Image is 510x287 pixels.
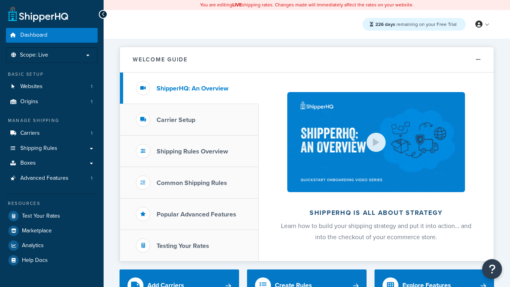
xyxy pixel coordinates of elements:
[20,130,40,137] span: Carriers
[157,148,228,155] h3: Shipping Rules Overview
[133,57,188,63] h2: Welcome Guide
[6,126,98,141] a: Carriers1
[280,209,473,216] h2: ShipperHQ is all about strategy
[287,92,465,192] img: ShipperHQ is all about strategy
[281,221,471,242] span: Learn how to build your shipping strategy and put it into action… and into the checkout of your e...
[6,28,98,43] a: Dashboard
[157,179,227,187] h3: Common Shipping Rules
[20,160,36,167] span: Boxes
[20,52,48,59] span: Scope: Live
[6,117,98,124] div: Manage Shipping
[232,1,242,8] b: LIVE
[6,126,98,141] li: Carriers
[91,83,92,90] span: 1
[6,156,98,171] a: Boxes
[6,209,98,223] a: Test Your Rates
[22,257,48,264] span: Help Docs
[20,83,43,90] span: Websites
[91,175,92,182] span: 1
[20,175,69,182] span: Advanced Features
[6,71,98,78] div: Basic Setup
[157,116,195,124] h3: Carrier Setup
[157,85,228,92] h3: ShipperHQ: An Overview
[22,228,52,234] span: Marketplace
[91,98,92,105] span: 1
[91,130,92,137] span: 1
[22,242,44,249] span: Analytics
[6,94,98,109] li: Origins
[157,242,209,250] h3: Testing Your Rates
[6,141,98,156] a: Shipping Rules
[6,238,98,253] a: Analytics
[6,200,98,207] div: Resources
[20,98,38,105] span: Origins
[20,32,47,39] span: Dashboard
[120,47,494,73] button: Welcome Guide
[157,211,236,218] h3: Popular Advanced Features
[6,224,98,238] a: Marketplace
[6,94,98,109] a: Origins1
[6,171,98,186] li: Advanced Features
[6,79,98,94] li: Websites
[6,253,98,267] a: Help Docs
[6,171,98,186] a: Advanced Features1
[375,21,395,28] strong: 226 days
[482,259,502,279] button: Open Resource Center
[6,79,98,94] a: Websites1
[20,145,57,152] span: Shipping Rules
[375,21,457,28] span: remaining on your Free Trial
[22,213,60,220] span: Test Your Rates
